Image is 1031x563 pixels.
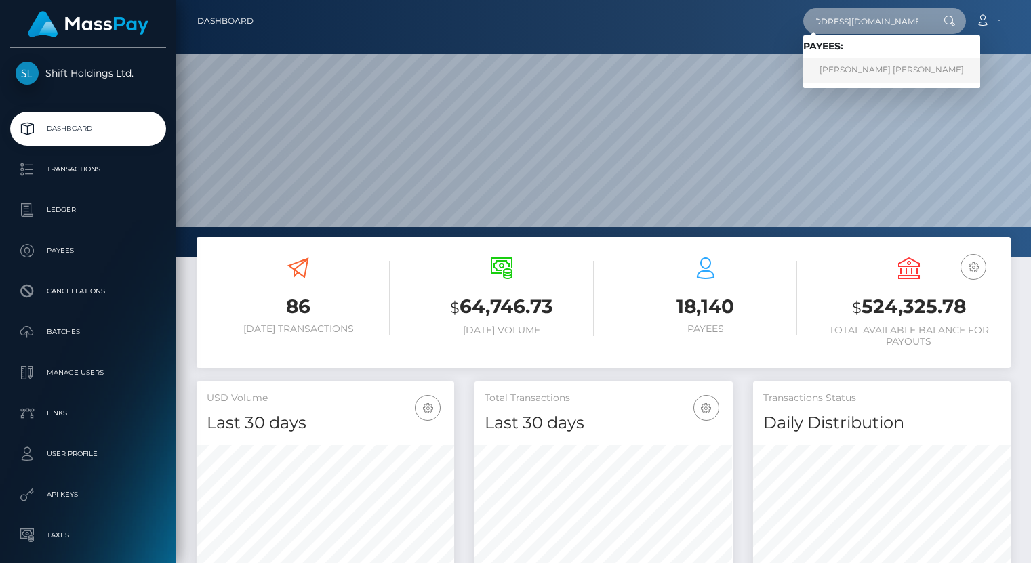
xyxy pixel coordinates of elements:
[763,392,1000,405] h5: Transactions Status
[10,152,166,186] a: Transactions
[450,298,460,317] small: $
[10,478,166,512] a: API Keys
[817,293,1000,321] h3: 524,325.78
[16,241,161,261] p: Payees
[10,396,166,430] a: Links
[485,392,722,405] h5: Total Transactions
[207,293,390,320] h3: 86
[207,323,390,335] h6: [DATE] Transactions
[410,293,593,321] h3: 64,746.73
[16,362,161,383] p: Manage Users
[16,403,161,423] p: Links
[16,159,161,180] p: Transactions
[614,293,797,320] h3: 18,140
[10,356,166,390] a: Manage Users
[10,437,166,471] a: User Profile
[16,62,39,85] img: Shift Holdings Ltd.
[10,193,166,227] a: Ledger
[16,444,161,464] p: User Profile
[10,274,166,308] a: Cancellations
[763,411,1000,435] h4: Daily Distribution
[10,112,166,146] a: Dashboard
[16,281,161,301] p: Cancellations
[207,411,444,435] h4: Last 30 days
[803,8,931,34] input: Search...
[16,484,161,505] p: API Keys
[16,322,161,342] p: Batches
[16,525,161,545] p: Taxes
[10,67,166,79] span: Shift Holdings Ltd.
[10,518,166,552] a: Taxes
[817,325,1000,348] h6: Total Available Balance for Payouts
[28,11,148,37] img: MassPay Logo
[197,7,254,35] a: Dashboard
[410,325,593,336] h6: [DATE] Volume
[16,119,161,139] p: Dashboard
[485,411,722,435] h4: Last 30 days
[16,200,161,220] p: Ledger
[207,392,444,405] h5: USD Volume
[803,58,980,83] a: [PERSON_NAME] [PERSON_NAME]
[10,315,166,349] a: Batches
[10,234,166,268] a: Payees
[614,323,797,335] h6: Payees
[803,41,980,52] h6: Payees:
[852,298,862,317] small: $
